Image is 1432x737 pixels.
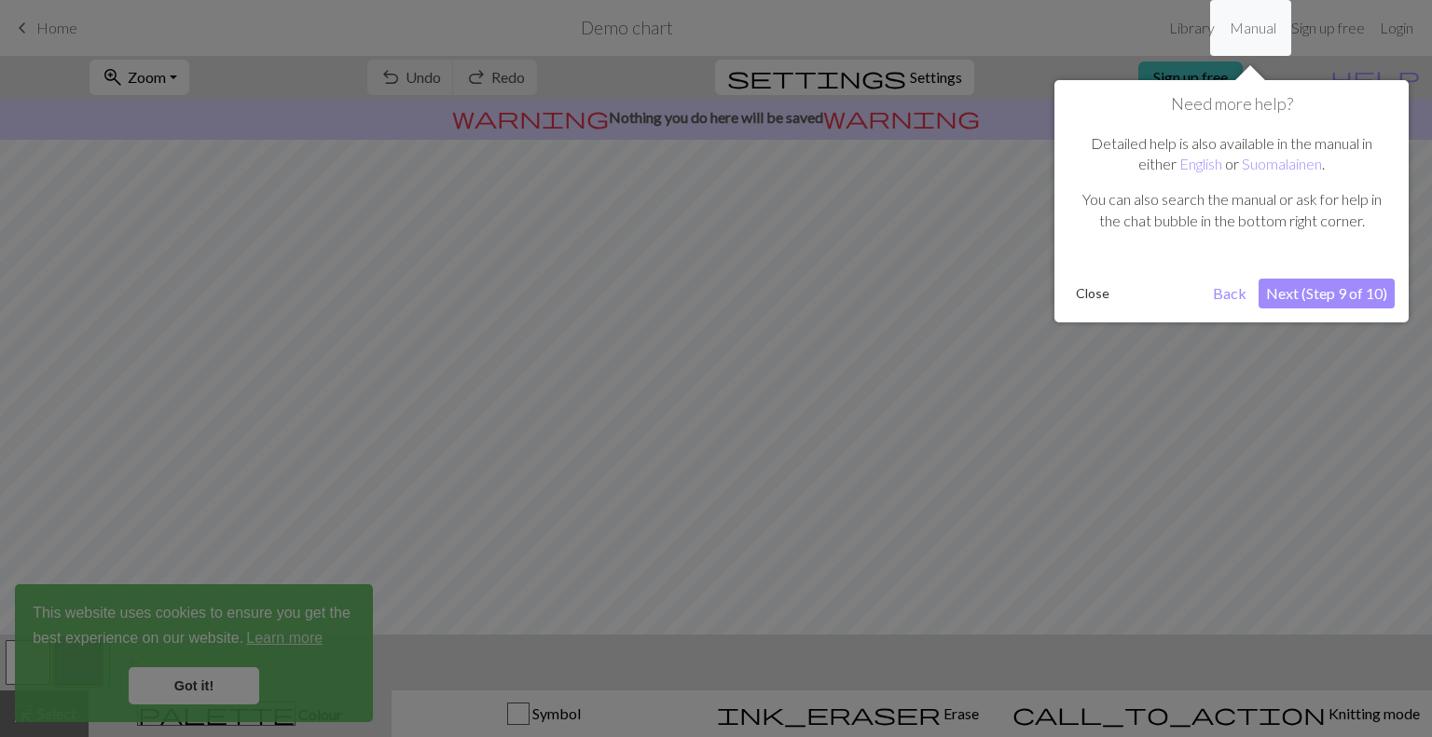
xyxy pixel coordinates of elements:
div: Need more help? [1054,80,1409,322]
a: Suomalainen [1242,155,1322,172]
a: English [1179,155,1222,172]
h1: Need more help? [1068,94,1395,115]
button: Next (Step 9 of 10) [1259,279,1395,308]
button: Close [1068,280,1117,307]
p: You can also search the manual or ask for help in the chat bubble in the bottom right corner. [1078,189,1385,231]
p: Detailed help is also available in the manual in either or . [1078,133,1385,175]
button: Back [1205,279,1254,308]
